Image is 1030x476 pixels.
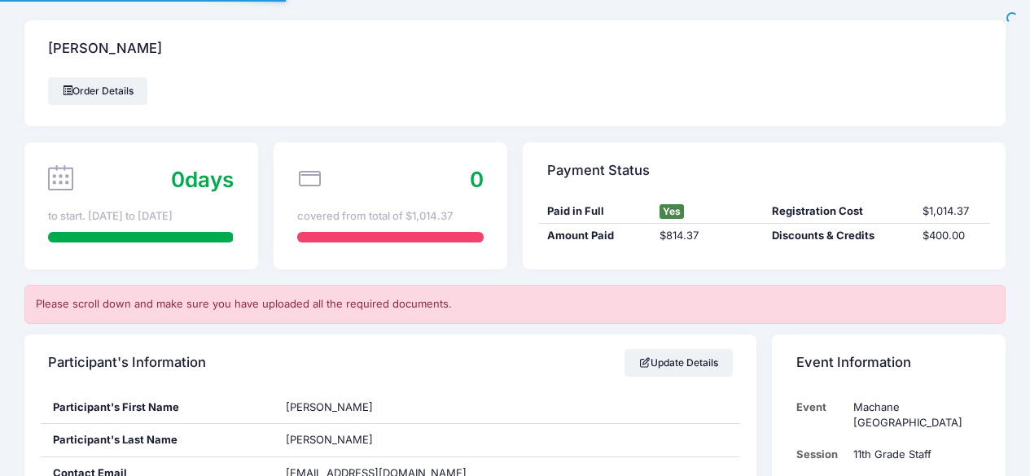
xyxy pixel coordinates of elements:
div: covered from total of $1,014.37 [297,208,483,225]
h4: Participant's Information [48,339,206,386]
td: Machane [GEOGRAPHIC_DATA] [845,391,981,439]
span: 0 [470,167,484,192]
div: Participant's First Name [41,391,274,424]
div: Discounts & Credits [765,228,915,244]
span: [PERSON_NAME] [286,400,373,413]
div: Amount Paid [539,228,651,244]
div: $400.00 [914,228,989,244]
div: days [171,164,234,195]
h4: [PERSON_NAME] [48,26,162,72]
h4: Event Information [796,339,911,386]
td: Event [796,391,846,439]
span: Yes [660,204,684,219]
div: Please scroll down and make sure you have uploaded all the required documents. [24,285,1006,324]
h4: Payment Status [547,147,650,194]
td: 11th Grade Staff [845,439,981,470]
a: Order Details [48,77,147,105]
div: to start. [DATE] to [DATE] [48,208,234,225]
div: $1,014.37 [914,203,989,220]
div: Registration Cost [765,203,915,220]
div: Participant's Last Name [41,424,274,456]
span: [PERSON_NAME] [286,433,373,446]
span: 0 [171,167,185,192]
div: Paid in Full [539,203,651,220]
div: $814.37 [651,228,764,244]
a: Update Details [625,349,733,377]
td: Session [796,439,846,470]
